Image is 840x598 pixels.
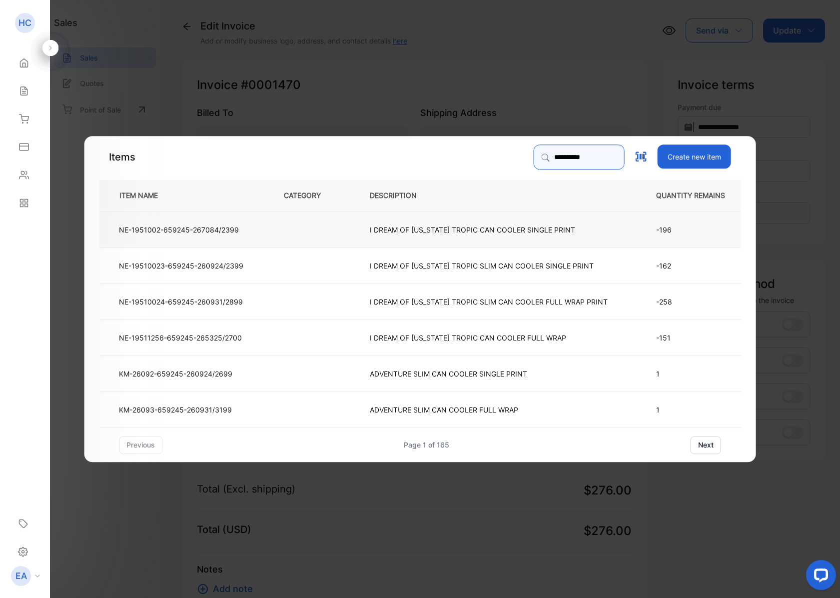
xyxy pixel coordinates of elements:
iframe: LiveChat chat widget [798,556,840,598]
p: NE-19510024-659245-260931/2899 [119,296,243,307]
p: I DREAM OF [US_STATE] TROPIC CAN COOLER SINGLE PRINT [370,224,575,235]
p: ADVENTURE SLIM CAN COOLER SINGLE PRINT [370,368,527,379]
p: HC [18,16,31,29]
p: KM-26093-659245-260931/3199 [119,404,232,415]
p: I DREAM OF [US_STATE] TROPIC SLIM CAN COOLER FULL WRAP PRINT [370,296,608,307]
p: I DREAM OF [US_STATE] TROPIC SLIM CAN COOLER SINGLE PRINT [370,260,594,271]
p: Items [109,149,135,164]
div: Page 1 of 165 [404,439,449,450]
p: 1 [656,368,741,379]
p: NE-19511256-659245-265325/2700 [119,332,242,343]
p: NE-1951002-659245-267084/2399 [119,224,239,235]
button: previous [119,436,162,454]
p: I DREAM OF [US_STATE] TROPIC CAN COOLER FULL WRAP [370,332,566,343]
p: DESCRIPTION [370,190,433,201]
p: NE-19510023-659245-260924/2399 [119,260,243,271]
p: 1 [656,404,741,415]
p: -151 [656,332,741,343]
button: next [691,436,721,454]
p: CATEGORY [284,190,337,201]
p: -196 [656,224,741,235]
p: -258 [656,296,741,307]
p: QUANTITY REMAINS [656,190,741,201]
button: Create new item [658,144,731,168]
p: ITEM NAME [115,190,174,201]
p: EA [15,569,27,582]
p: ADVENTURE SLIM CAN COOLER FULL WRAP [370,404,518,415]
p: KM-26092-659245-260924/2699 [119,368,232,379]
p: -162 [656,260,741,271]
